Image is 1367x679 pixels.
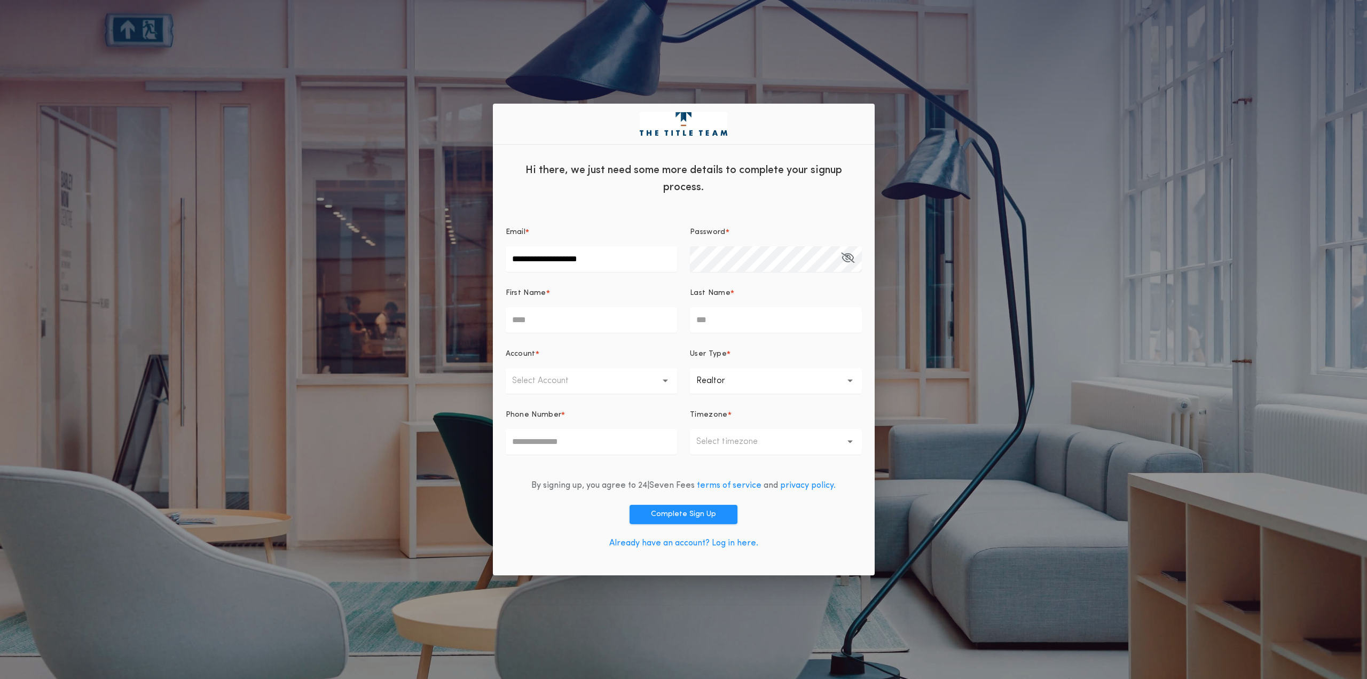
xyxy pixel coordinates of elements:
img: logo [640,112,727,136]
input: First Name* [506,307,678,333]
input: Password* [690,246,862,272]
button: Select timezone [690,429,862,455]
input: Last Name* [690,307,862,333]
a: Already have an account? Log in here. [609,539,758,548]
button: Password* [841,246,854,272]
button: Realtor [690,368,862,394]
a: terms of service [697,481,761,490]
p: Last Name [690,288,730,299]
button: Select Account [506,368,678,394]
p: Email [506,227,526,238]
p: Phone Number [506,410,562,420]
p: Password [690,227,726,238]
p: User Type [690,349,727,360]
input: Email* [506,246,678,272]
p: Timezone [690,410,728,420]
a: privacy policy. [780,481,836,490]
p: Select Account [512,374,586,387]
p: Realtor [696,374,742,387]
p: Select timezone [696,435,775,448]
p: First Name [506,288,546,299]
button: Complete Sign Up [630,505,737,524]
p: Account [506,349,536,360]
input: Phone Number* [506,429,678,455]
div: By signing up, you agree to 24|Seven Fees and [531,479,836,492]
div: Hi there, we just need some more details to complete your signup process. [493,153,875,201]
